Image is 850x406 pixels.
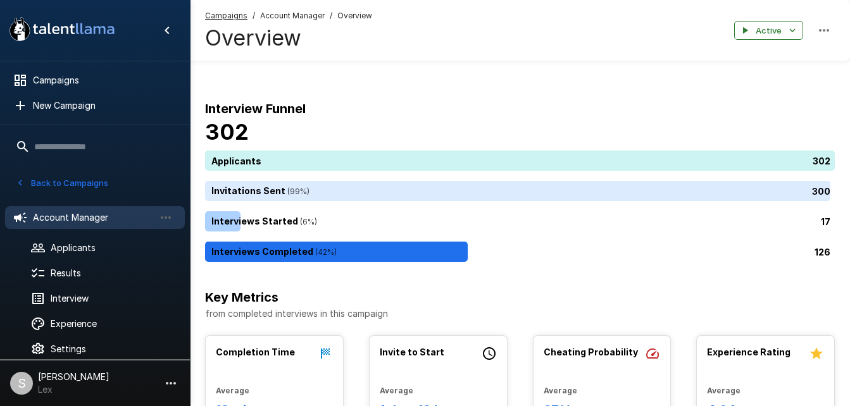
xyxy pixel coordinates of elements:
[707,347,791,357] b: Experience Rating
[544,386,577,395] b: Average
[821,215,830,228] p: 17
[380,386,413,395] b: Average
[216,347,295,357] b: Completion Time
[734,21,803,40] button: Active
[813,154,830,168] p: 302
[205,290,278,305] b: Key Metrics
[812,185,830,198] p: 300
[205,101,306,116] b: Interview Funnel
[205,307,835,320] p: from completed interviews in this campaign
[815,245,830,259] p: 126
[544,347,638,357] b: Cheating Probability
[216,386,249,395] b: Average
[380,347,444,357] b: Invite to Start
[205,119,249,145] b: 302
[707,386,741,395] b: Average
[205,25,372,51] h4: Overview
